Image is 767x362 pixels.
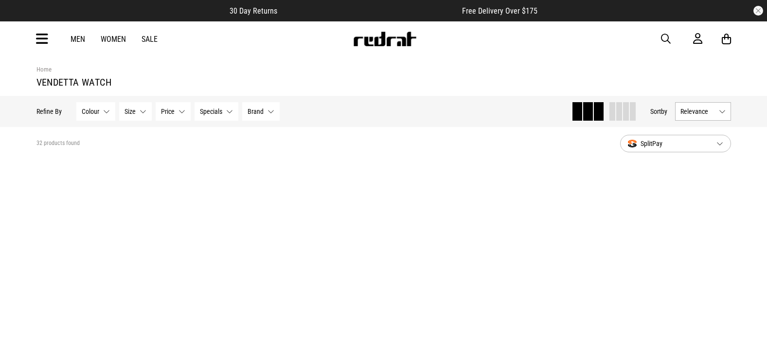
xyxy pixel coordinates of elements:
[36,140,80,147] span: 32 products found
[125,108,136,115] span: Size
[82,108,99,115] span: Colour
[156,102,191,121] button: Price
[161,108,175,115] span: Price
[200,108,222,115] span: Specials
[36,66,52,73] a: Home
[101,35,126,44] a: Women
[142,35,158,44] a: Sale
[628,140,637,148] img: splitpay-icon.png
[242,102,280,121] button: Brand
[353,32,417,46] img: Redrat logo
[119,102,152,121] button: Size
[36,76,731,88] h1: vendetta watch
[71,35,85,44] a: Men
[297,6,443,16] iframe: Customer reviews powered by Trustpilot
[628,138,709,149] span: SplitPay
[230,6,277,16] span: 30 Day Returns
[650,106,667,117] button: Sortby
[620,135,731,152] button: SplitPay
[675,102,731,121] button: Relevance
[36,108,62,115] p: Refine By
[680,108,715,115] span: Relevance
[248,108,264,115] span: Brand
[661,108,667,115] span: by
[195,102,238,121] button: Specials
[462,6,537,16] span: Free Delivery Over $175
[76,102,115,121] button: Colour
